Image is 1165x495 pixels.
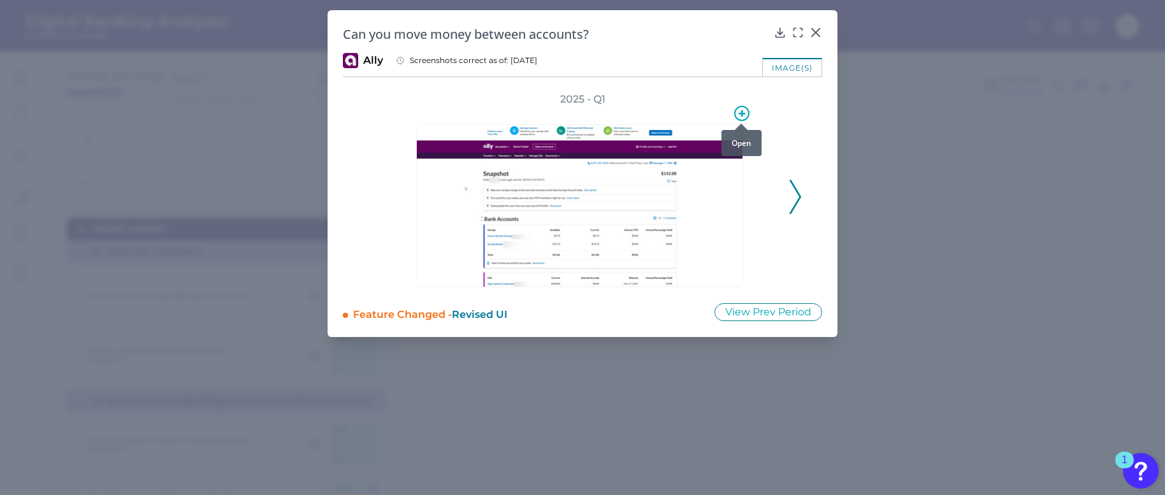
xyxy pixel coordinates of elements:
[343,53,358,68] img: Ally
[416,124,743,287] img: 3542a-Ally-SV-DTS-Q1-2025.png
[363,54,383,68] span: Ally
[410,55,537,66] span: Screenshots correct as of: [DATE]
[343,25,769,43] h2: Can you move money between accounts?
[1122,460,1127,477] div: 1
[353,303,697,322] div: Feature Changed -
[714,303,822,321] button: View Prev Period
[560,92,605,106] h3: 2025 - Q1
[762,58,822,76] div: image(s)
[452,308,507,320] span: Revised UI
[1123,453,1159,489] button: Open Resource Center, 1 new notification
[721,130,762,156] div: Open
